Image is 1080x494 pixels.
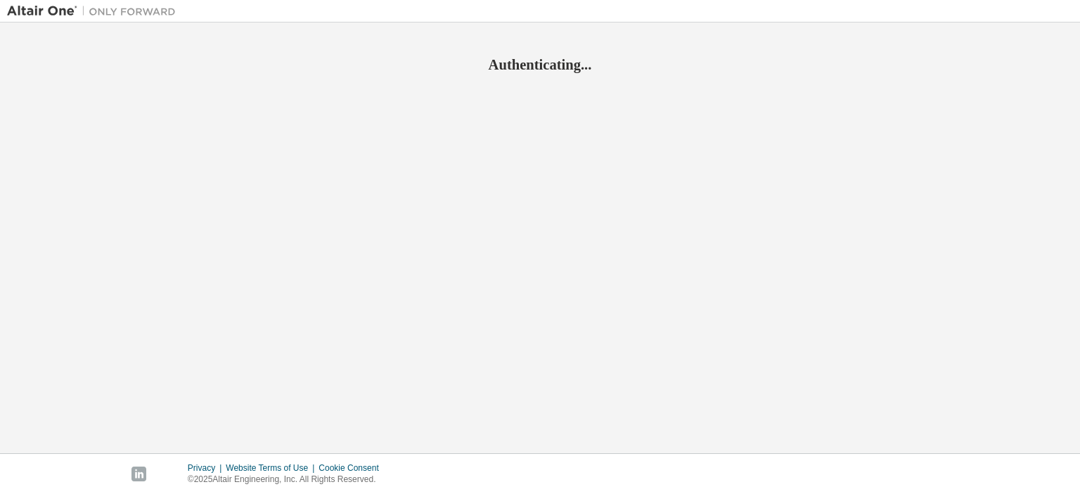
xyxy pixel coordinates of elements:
[319,462,387,474] div: Cookie Consent
[7,56,1073,74] h2: Authenticating...
[7,4,183,18] img: Altair One
[188,474,387,486] p: © 2025 Altair Engineering, Inc. All Rights Reserved.
[226,462,319,474] div: Website Terms of Use
[188,462,226,474] div: Privacy
[131,467,146,481] img: linkedin.svg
